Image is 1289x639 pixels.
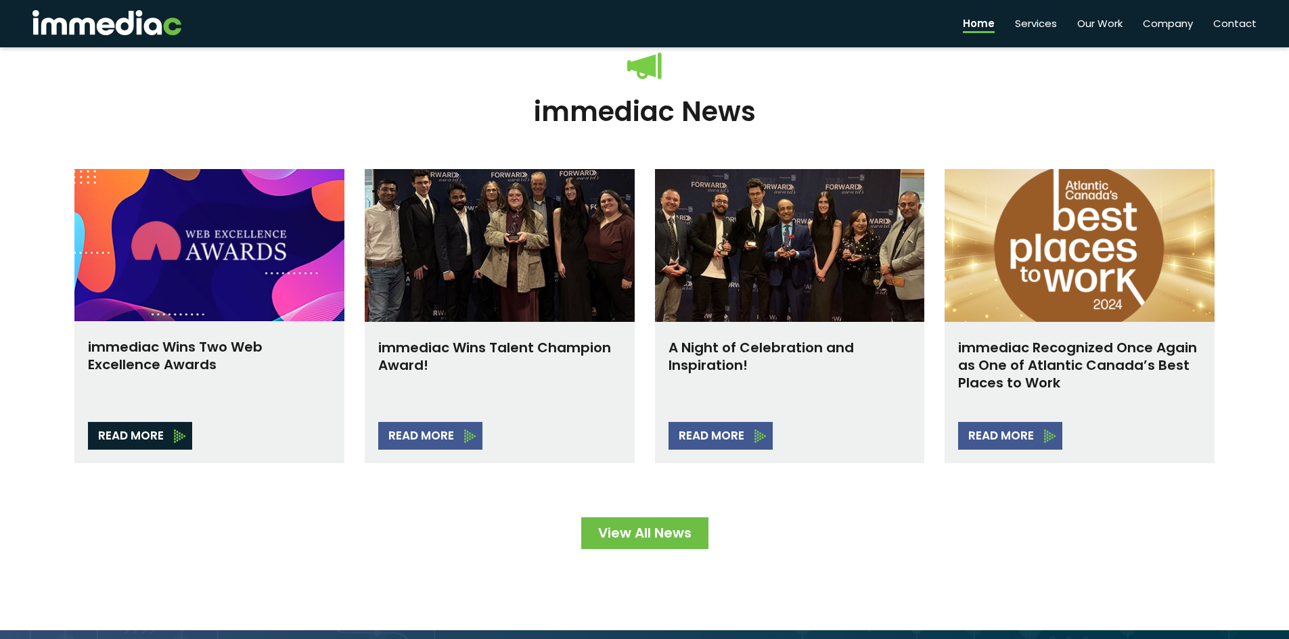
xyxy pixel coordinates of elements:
img: A Night of Celebration and Inspiration! [655,169,925,322]
a: A Night of Celebration and Inspiration! [669,338,854,375]
a: READ MORE [669,422,773,450]
a: immediac Recognized Once Again as One of Atlantic Canada’s Best Places to Work [958,338,1197,392]
img: immediac Wins Two Web Excellence Awards [74,169,344,321]
a: Our Work [1077,10,1123,33]
img: immediac [32,10,181,35]
a: immediac Wins Two Web Excellence Awards [88,337,263,374]
img: immediac Recognized Once Again as One of Atlantic Canada’s Best Places to Work [945,169,1215,322]
a: Services [1015,10,1057,33]
img: immediac Wins Talent Champion Award! [365,169,635,322]
a: View All News [581,517,708,549]
a: READ MORE [88,422,192,450]
a: Home [963,10,995,33]
a: Contact [1213,10,1257,33]
a: Company [1143,10,1193,33]
a: immediac Wins Talent Champion Award! [378,338,611,375]
h2: immediac News [534,95,756,128]
a: READ MORE [958,422,1062,450]
a: READ MORE [378,422,482,450]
